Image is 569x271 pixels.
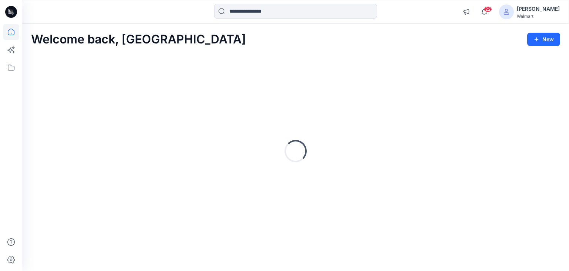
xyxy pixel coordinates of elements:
[517,13,560,19] div: Walmart
[527,33,560,46] button: New
[517,4,560,13] div: [PERSON_NAME]
[503,9,509,15] svg: avatar
[484,6,492,12] span: 22
[31,33,246,46] h2: Welcome back, [GEOGRAPHIC_DATA]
